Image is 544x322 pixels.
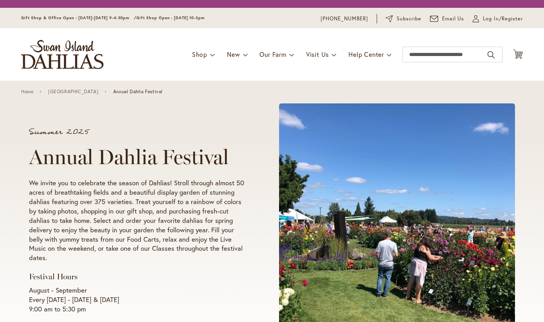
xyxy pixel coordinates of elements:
span: Subscribe [397,15,421,23]
a: Log In/Register [473,15,523,23]
span: Shop [192,50,207,58]
span: Gift Shop & Office Open - [DATE]-[DATE] 9-4:30pm / [21,15,136,20]
span: Annual Dahlia Festival [113,89,163,94]
span: Visit Us [306,50,329,58]
p: Summer 2025 [29,128,249,136]
h1: Annual Dahlia Festival [29,145,249,169]
span: Gift Shop Open - [DATE] 10-3pm [136,15,205,20]
button: Search [488,49,495,61]
span: Email Us [442,15,464,23]
a: Subscribe [386,15,421,23]
a: Home [21,89,33,94]
a: Email Us [430,15,464,23]
span: Our Farm [259,50,286,58]
p: August - September Every [DATE] - [DATE] & [DATE] 9:00 am to 5:30 pm [29,286,249,314]
span: Log In/Register [483,15,523,23]
p: We invite you to celebrate the season of Dahlias! Stroll through almost 50 acres of breathtaking ... [29,178,249,263]
a: [GEOGRAPHIC_DATA] [48,89,98,94]
a: store logo [21,40,103,69]
span: Help Center [348,50,384,58]
a: [PHONE_NUMBER] [321,15,368,23]
h3: Festival Hours [29,272,249,282]
span: New [227,50,240,58]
